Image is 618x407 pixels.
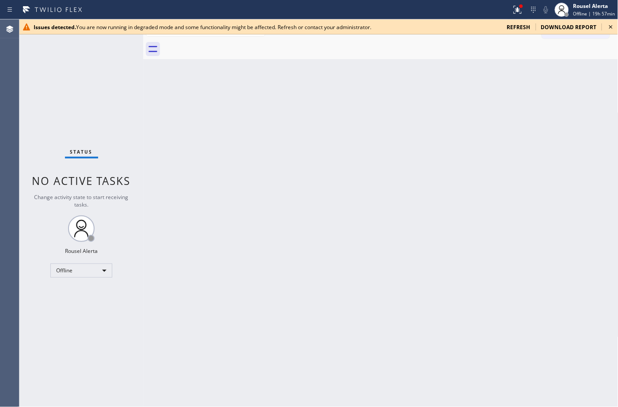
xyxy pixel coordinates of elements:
[541,23,597,31] span: download report
[540,4,552,16] button: Mute
[50,264,112,278] div: Offline
[507,23,530,31] span: refresh
[573,11,615,17] span: Offline | 19h 57min
[34,193,129,208] span: Change activity state to start receiving tasks.
[34,23,500,31] div: You are now running in degraded mode and some functionality might be affected. Refresh or contact...
[32,173,131,188] span: No active tasks
[573,2,615,10] div: Rousel Alerta
[65,247,98,255] div: Rousel Alerta
[70,149,93,155] span: Status
[34,23,76,31] b: Issues detected.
